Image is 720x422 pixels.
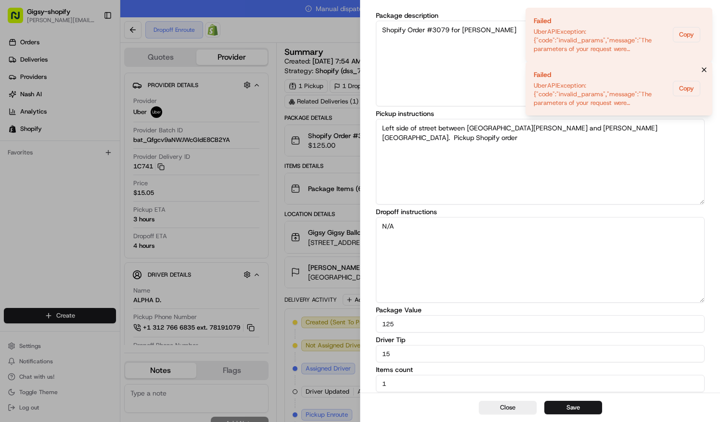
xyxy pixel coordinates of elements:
div: Past conversations [10,125,64,132]
img: 4920774857489_3d7f54699973ba98c624_72.jpg [20,91,38,109]
span: • [80,175,83,182]
img: 1736555255976-a54dd68f-1ca7-489b-9aae-adbdc363a1c4 [19,175,27,183]
span: • [80,149,83,156]
textarea: Shopify Order #3079 for [PERSON_NAME] [376,21,705,106]
img: Nash [10,9,29,28]
label: Driver Tip [376,336,705,343]
div: UberAPIException: {"code":"invalid_params","message":"The parameters of your request were invalid... [534,27,669,53]
button: Copy [673,81,700,96]
img: 1736555255976-a54dd68f-1ca7-489b-9aae-adbdc363a1c4 [10,91,27,109]
a: 💻API Documentation [77,211,158,228]
span: [DATE] [85,175,105,182]
div: Failed [534,70,669,79]
span: [PERSON_NAME] [30,149,78,156]
img: Sarah Lucier [10,140,25,155]
button: Start new chat [164,94,175,106]
input: Enter items count [376,375,705,392]
input: Clear [25,62,159,72]
div: Failed [534,16,669,26]
a: Powered byPylon [68,238,116,245]
span: API Documentation [91,215,154,224]
button: Copy [673,27,700,42]
div: Start new chat [43,91,158,101]
input: Enter package value [376,315,705,332]
span: [PERSON_NAME] [30,175,78,182]
textarea: Left side of street between [GEOGRAPHIC_DATA][PERSON_NAME] and [PERSON_NAME][GEOGRAPHIC_DATA]. Pi... [376,119,705,205]
img: Masood Aslam [10,166,25,181]
textarea: N/A [376,217,705,303]
span: Knowledge Base [19,215,74,224]
label: Package Value [376,307,705,313]
label: Package description [376,12,705,19]
div: UberAPIException: {"code":"invalid_params","message":"The parameters of your request were invalid... [534,81,669,107]
span: Pylon [96,238,116,245]
label: Pickup instructions [376,110,705,117]
div: 💻 [81,216,89,223]
input: Enter package value [376,345,705,362]
span: [DATE] [85,149,105,156]
label: Dropoff instructions [376,208,705,215]
button: Save [544,401,602,414]
p: Welcome 👋 [10,38,175,53]
a: 📗Knowledge Base [6,211,77,228]
label: Items count [376,366,705,373]
div: 📗 [10,216,17,223]
button: Close [479,401,537,414]
button: See all [149,123,175,134]
div: We're available if you need us! [43,101,132,109]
